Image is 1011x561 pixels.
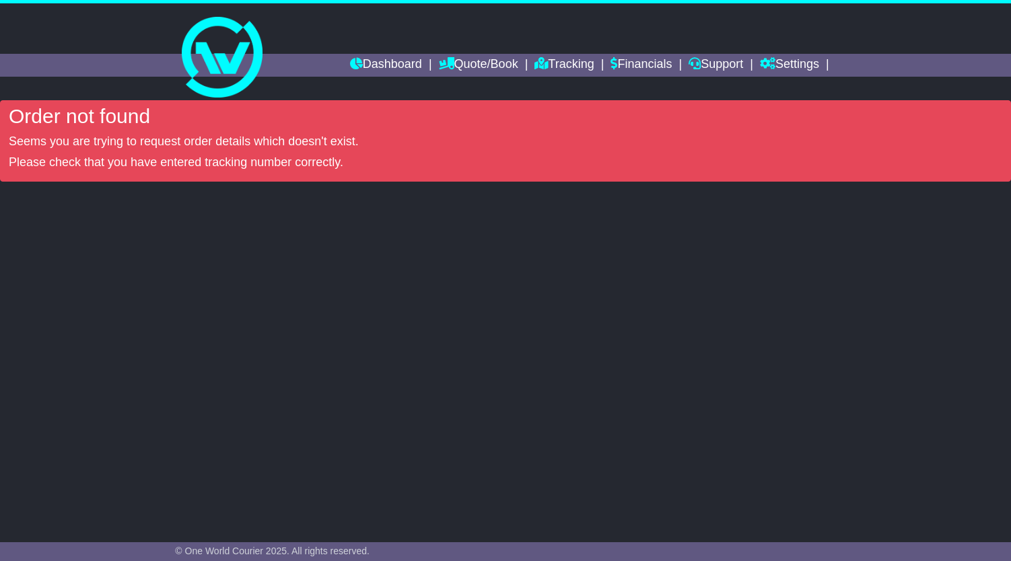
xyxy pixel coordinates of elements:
a: Quote/Book [439,54,518,77]
a: Financials [611,54,672,77]
a: Dashboard [350,54,422,77]
a: Settings [760,54,819,77]
p: Please check that you have entered tracking number correctly. [9,155,1002,170]
h4: Order not found [9,105,1002,127]
p: Seems you are trying to request order details which doesn't exist. [9,135,1002,149]
a: Support [689,54,743,77]
a: Tracking [534,54,594,77]
span: © One World Courier 2025. All rights reserved. [175,546,370,556]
